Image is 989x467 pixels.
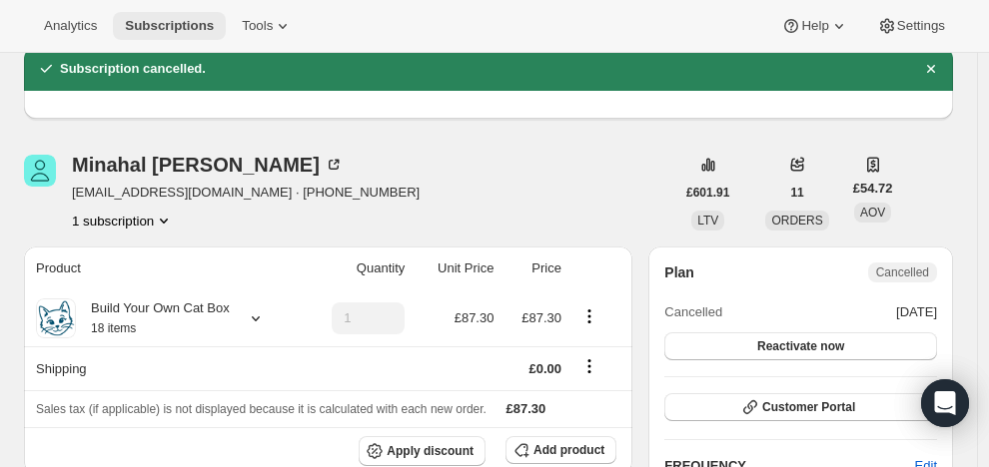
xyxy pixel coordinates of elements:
small: 18 items [91,321,136,335]
th: Unit Price [411,246,499,290]
button: Reactivate now [664,332,937,360]
div: Minahal [PERSON_NAME] [72,155,344,175]
button: Subscriptions [113,12,226,40]
span: Cancelled [664,302,722,322]
th: Product [24,246,300,290]
span: Reactivate now [757,338,844,354]
span: Apply discount [387,443,474,459]
img: product img [36,300,76,336]
span: Analytics [44,18,97,34]
button: Product actions [573,305,605,327]
button: Add product [505,436,616,464]
span: £0.00 [528,361,561,376]
button: Tools [230,12,305,40]
button: Customer Portal [664,393,937,421]
span: Sales tax (if applicable) is not displayed because it is calculated with each new order. [36,402,487,416]
th: Shipping [24,346,300,390]
span: £601.91 [686,185,729,201]
span: Cancelled [876,264,929,280]
span: £87.30 [521,310,561,325]
button: Product actions [72,211,174,231]
span: £54.72 [853,179,893,199]
div: Open Intercom Messenger [921,379,969,427]
span: Subscriptions [125,18,214,34]
h2: Subscription cancelled. [60,59,206,79]
button: Shipping actions [573,355,605,377]
th: Price [499,246,567,290]
button: Help [769,12,860,40]
span: £87.30 [455,310,494,325]
span: Customer Portal [762,399,855,415]
span: Add product [533,442,604,458]
span: AOV [860,206,885,220]
span: Minahal Ahmed [24,155,56,187]
div: Build Your Own Cat Box [76,298,230,338]
button: Analytics [32,12,109,40]
span: £87.30 [506,401,546,416]
span: 11 [790,185,803,201]
button: Settings [865,12,957,40]
button: Dismiss notification [917,55,945,83]
span: [DATE] [896,302,937,322]
button: 11 [778,179,815,207]
span: Tools [242,18,273,34]
span: Settings [897,18,945,34]
th: Quantity [300,246,411,290]
span: LTV [697,214,718,228]
button: £601.91 [674,179,741,207]
span: Help [801,18,828,34]
span: [EMAIL_ADDRESS][DOMAIN_NAME] · [PHONE_NUMBER] [72,183,420,203]
button: Apply discount [359,436,486,466]
span: ORDERS [771,214,822,228]
h2: Plan [664,262,694,282]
